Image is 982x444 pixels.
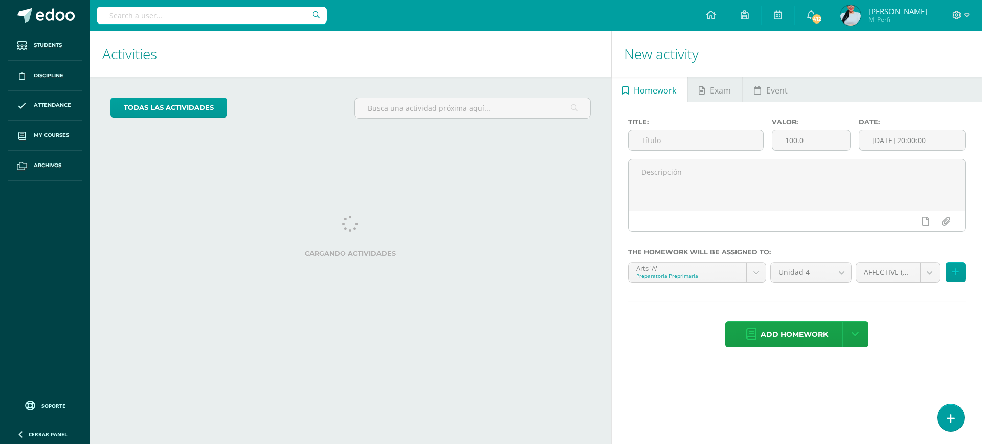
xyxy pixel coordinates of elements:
[110,250,591,258] label: Cargando actividades
[34,41,62,50] span: Students
[868,6,927,16] span: [PERSON_NAME]
[628,248,966,256] label: The homework will be assigned to:
[864,263,912,282] span: AFFECTIVE (10.0%)
[772,130,850,150] input: Puntos máximos
[97,7,327,24] input: Search a user…
[636,263,739,272] div: Arts 'A'
[102,31,599,77] h1: Activities
[778,263,824,282] span: Unidad 4
[34,101,71,109] span: Attendance
[868,15,927,24] span: Mi Perfil
[624,31,970,77] h1: New activity
[688,77,742,102] a: Exam
[743,77,798,102] a: Event
[859,130,965,150] input: Fecha de entrega
[629,130,764,150] input: Título
[8,61,82,91] a: Discipline
[811,13,822,25] span: 412
[8,31,82,61] a: Students
[856,263,940,282] a: AFFECTIVE (10.0%)
[34,161,61,170] span: Archivos
[41,402,65,409] span: Soporte
[612,77,687,102] a: Homework
[771,263,851,282] a: Unidad 4
[8,121,82,151] a: My courses
[34,72,63,80] span: Discipline
[110,98,227,118] a: todas las Actividades
[761,322,828,347] span: Add homework
[840,5,861,26] img: 68c9a3925aea43a120fc10847bf2e5e3.png
[859,118,966,126] label: Date:
[8,151,82,181] a: Archivos
[8,91,82,121] a: Attendance
[629,263,766,282] a: Arts 'A'Preparatoria Preprimaria
[628,118,764,126] label: Title:
[766,78,788,103] span: Event
[636,272,739,279] div: Preparatoria Preprimaria
[355,98,590,118] input: Busca una actividad próxima aquí...
[710,78,731,103] span: Exam
[29,431,68,438] span: Cerrar panel
[634,78,676,103] span: Homework
[34,131,69,139] span: My courses
[12,398,78,412] a: Soporte
[772,118,850,126] label: Valor:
